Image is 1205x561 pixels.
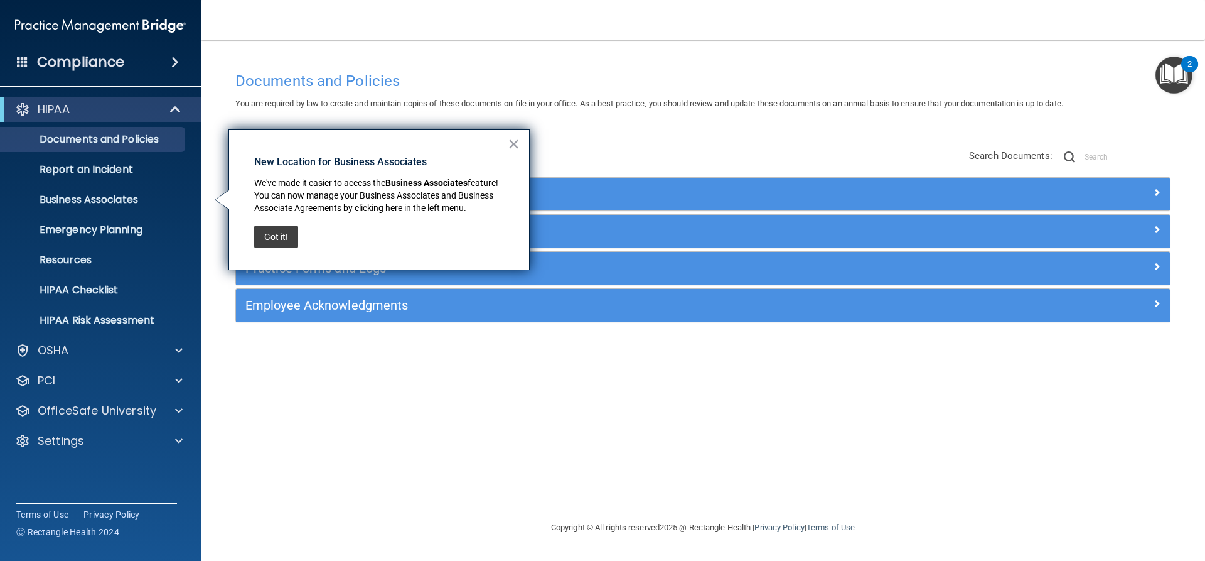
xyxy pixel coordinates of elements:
a: Privacy Policy [754,523,804,532]
p: OfficeSafe University [38,403,156,418]
p: Emergency Planning [8,224,179,236]
span: We've made it easier to access the [254,178,385,188]
p: Report an Incident [8,163,179,176]
h5: Privacy Documents [245,224,927,238]
h5: Policies [245,187,927,201]
div: 2 [1187,64,1192,80]
h5: Practice Forms and Logs [245,261,927,275]
p: Settings [38,433,84,449]
img: ic-search.3b580494.png [1064,151,1075,163]
p: Business Associates [8,193,179,206]
p: Resources [8,254,179,266]
p: HIPAA Checklist [8,284,179,297]
p: New Location for Business Associates [254,155,507,169]
span: You are required by law to create and maintain copies of these documents on file in your office. ... [235,99,1063,108]
p: OSHA [38,343,69,358]
button: Close [508,134,520,154]
span: feature! You can now manage your Business Associates and Business Associate Agreements by clickin... [254,178,500,212]
input: Search [1084,148,1170,166]
h4: Documents and Policies [235,73,1170,89]
p: Documents and Policies [8,133,179,146]
p: HIPAA [38,102,70,117]
p: HIPAA Risk Assessment [8,314,179,327]
h4: Compliance [37,53,124,71]
p: PCI [38,373,55,388]
button: Open Resource Center, 2 new notifications [1155,57,1192,94]
a: Privacy Policy [83,508,140,521]
div: Copyright © All rights reserved 2025 @ Rectangle Health | | [474,508,932,548]
button: Got it! [254,226,298,248]
span: Search Documents: [969,150,1052,161]
a: Terms of Use [806,523,855,532]
a: Terms of Use [16,508,68,521]
img: PMB logo [15,13,186,38]
strong: Business Associates [385,178,468,188]
h5: Employee Acknowledgments [245,298,927,312]
span: Ⓒ Rectangle Health 2024 [16,526,119,538]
